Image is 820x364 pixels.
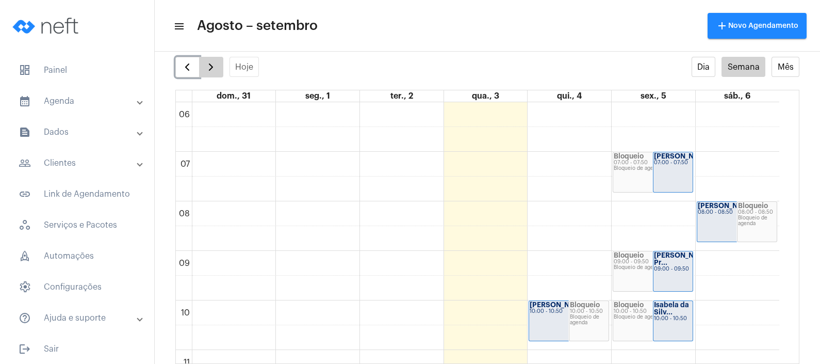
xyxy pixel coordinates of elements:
div: 09:00 - 09:50 [614,259,692,265]
span: Painel [10,58,144,83]
span: Automações [10,244,144,268]
span: sidenav icon [19,250,31,262]
span: Configurações [10,275,144,299]
a: 6 de setembro de 2025 [722,90,752,102]
button: Próximo Semana [199,57,223,77]
mat-icon: sidenav icon [19,343,31,355]
div: 10:00 - 10:50 [570,309,608,314]
div: 10:00 - 10:50 [530,309,608,314]
strong: Isabela da Silv... [654,302,689,315]
mat-expansion-panel-header: sidenav iconDados [6,120,154,145]
span: sidenav icon [19,281,31,293]
div: Bloqueio de agenda [614,166,692,171]
mat-panel-title: Clientes [19,157,138,169]
span: Link de Agendamento [10,182,144,207]
div: Bloqueio de agenda [570,314,608,326]
span: Sair [10,337,144,361]
button: Novo Agendamento [708,13,807,39]
strong: [PERSON_NAME]... [654,153,718,160]
div: Bloqueio de agenda [614,265,692,271]
div: 10 [179,308,192,318]
mat-icon: sidenav icon [19,126,31,138]
div: 10:00 - 10:50 [614,309,692,314]
span: Novo Agendamento [716,22,798,29]
mat-expansion-panel-header: sidenav iconAjuda e suporte [6,306,154,330]
div: 07:00 - 07:50 [654,160,692,166]
div: 09 [177,259,192,268]
span: sidenav icon [19,64,31,76]
div: 08:00 - 08:50 [698,210,776,215]
mat-icon: sidenav icon [19,157,31,169]
a: 2 de setembro de 2025 [388,90,415,102]
div: Bloqueio de agenda [614,314,692,320]
mat-icon: sidenav icon [19,188,31,200]
strong: Bloqueio [738,202,768,209]
div: 09:00 - 09:50 [654,266,692,272]
mat-panel-title: Dados [19,126,138,138]
strong: Bloqueio [614,302,644,308]
a: 5 de setembro de 2025 [638,90,668,102]
mat-icon: sidenav icon [19,312,31,324]
div: Bloqueio de agenda [738,215,776,227]
a: 4 de setembro de 2025 [555,90,584,102]
span: sidenav icon [19,219,31,231]
mat-panel-title: Agenda [19,95,138,107]
strong: Bloqueio [614,252,644,259]
span: Serviços e Pacotes [10,213,144,238]
div: 07 [178,160,192,169]
button: Hoje [229,57,259,77]
strong: [PERSON_NAME] Pr... [654,252,712,266]
div: 10:00 - 10:50 [654,316,692,322]
a: 1 de setembro de 2025 [303,90,332,102]
button: Semana Anterior [175,57,200,77]
strong: [PERSON_NAME]... [698,202,762,209]
mat-expansion-panel-header: sidenav iconClientes [6,151,154,176]
strong: [PERSON_NAME]... [530,302,594,308]
div: 06 [177,110,192,119]
div: 07:00 - 07:50 [614,160,692,166]
a: 3 de setembro de 2025 [470,90,501,102]
img: logo-neft-novo-2.png [8,5,86,46]
mat-expansion-panel-header: sidenav iconAgenda [6,89,154,114]
button: Semana [721,57,765,77]
mat-icon: sidenav icon [19,95,31,107]
a: 31 de agosto de 2025 [215,90,253,102]
strong: Bloqueio [570,302,600,308]
mat-icon: add [716,20,728,32]
div: 08:00 - 08:50 [738,210,776,215]
div: 08 [177,209,192,218]
button: Dia [692,57,716,77]
button: Mês [772,57,799,77]
strong: Bloqueio [614,153,644,160]
mat-icon: sidenav icon [173,20,184,33]
span: Agosto – setembro [197,18,318,34]
mat-panel-title: Ajuda e suporte [19,312,138,324]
